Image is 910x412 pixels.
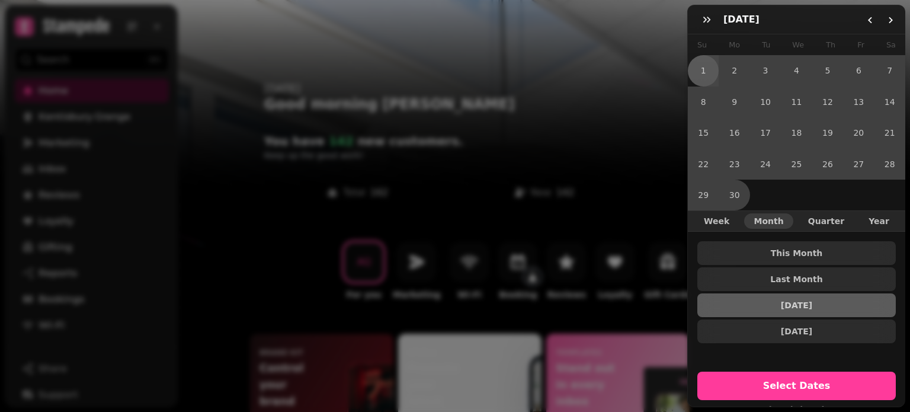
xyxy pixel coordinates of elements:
button: Go to the Previous Month [860,10,880,30]
span: Quarter [808,217,844,225]
button: Thursday, June 26th, 2025, selected [812,149,843,180]
button: Wednesday, June 4th, 2025, selected [781,55,812,86]
h3: [DATE] [723,12,764,27]
button: Saturday, June 21st, 2025, selected [874,117,905,148]
button: Friday, June 27th, 2025, selected [843,149,874,180]
button: Sunday, June 15th, 2025, selected [688,117,719,148]
button: Monday, June 9th, 2025, selected [719,87,749,117]
button: Last Month [697,267,896,291]
button: Tuesday, June 17th, 2025, selected [750,117,781,148]
button: Sunday, June 29th, 2025, selected [688,180,719,210]
button: Sunday, June 22nd, 2025, selected [688,149,719,180]
button: Wednesday, June 11th, 2025, selected [781,87,812,117]
button: This Month [697,241,896,265]
span: Year [869,217,889,225]
button: Select Dates [697,372,896,400]
button: Monday, June 30th, 2025, selected [719,180,749,210]
th: Thursday [826,34,835,55]
span: This Month [707,249,886,257]
button: Thursday, June 19th, 2025, selected [812,117,843,148]
th: Saturday [886,34,896,55]
button: Monday, June 16th, 2025, selected [719,117,749,148]
button: Friday, June 13th, 2025, selected [843,87,874,117]
button: Thursday, June 12th, 2025, selected [812,87,843,117]
button: Friday, June 20th, 2025, selected [843,117,874,148]
span: Month [754,217,783,225]
button: Sunday, June 8th, 2025, selected [688,87,719,117]
button: Monday, June 23rd, 2025, selected [719,149,749,180]
button: Wednesday, June 18th, 2025, selected [781,117,812,148]
button: Tuesday, June 3rd, 2025, selected [750,55,781,86]
button: Friday, June 6th, 2025, selected [843,55,874,86]
button: Tuesday, June 10th, 2025, selected [750,87,781,117]
span: [DATE] [707,301,886,309]
span: Week [704,217,729,225]
button: Saturday, June 28th, 2025, selected [874,149,905,180]
button: Tuesday, June 24th, 2025, selected [750,149,781,180]
button: Sunday, June 1st, 2025, selected [688,55,719,86]
button: Week [694,213,739,229]
th: Tuesday [762,34,770,55]
button: Thursday, June 5th, 2025, selected [812,55,843,86]
button: [DATE] [697,320,896,343]
button: Go to the Next Month [880,10,901,30]
th: Friday [857,34,864,55]
button: Wednesday, June 25th, 2025, selected [781,149,812,180]
button: Saturday, June 14th, 2025, selected [874,87,905,117]
span: Last Month [707,275,886,283]
th: Monday [729,34,740,55]
span: Select Dates [712,381,882,391]
th: Wednesday [792,34,804,55]
button: [DATE] [697,293,896,317]
button: Monday, June 2nd, 2025, selected [719,55,749,86]
button: Month [744,213,793,229]
button: Saturday, June 7th, 2025, selected [874,55,905,86]
button: Year [859,213,899,229]
button: Quarter [799,213,854,229]
table: June 2025 [688,34,905,210]
th: Sunday [697,34,707,55]
span: [DATE] [707,327,886,336]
